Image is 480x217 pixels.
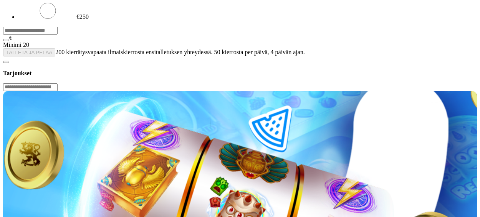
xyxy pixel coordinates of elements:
input: Search [3,83,58,91]
span: TALLETA JA PELAA [6,50,52,55]
button: chevron-left icon [3,61,9,63]
h3: Tarjoukset [3,70,477,77]
span: 200 kierrätysvapaata ilmaiskierrosta ensitalletuksen yhteydessä. 50 kierrosta per päivä, 4 päivän... [55,49,305,55]
span: Minimi 20 [3,41,29,48]
button: TALLETA JA PELAA [3,48,55,56]
button: eye icon [3,39,9,41]
span: € [9,35,12,41]
label: €250 [76,13,89,20]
